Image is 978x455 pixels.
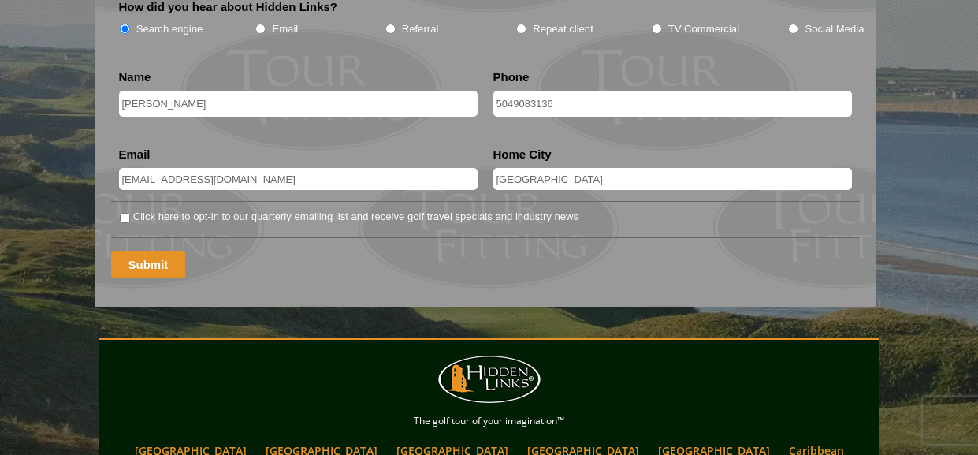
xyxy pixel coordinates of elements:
[402,21,439,37] label: Referral
[119,69,151,85] label: Name
[668,21,739,37] label: TV Commercial
[133,209,578,225] label: Click here to opt-in to our quarterly emailing list and receive golf travel specials and industry...
[272,21,298,37] label: Email
[111,251,186,278] input: Submit
[493,69,530,85] label: Phone
[119,147,151,162] label: Email
[103,412,876,430] p: The golf tour of your imagination™
[805,21,864,37] label: Social Media
[136,21,203,37] label: Search engine
[493,147,552,162] label: Home City
[533,21,593,37] label: Repeat client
